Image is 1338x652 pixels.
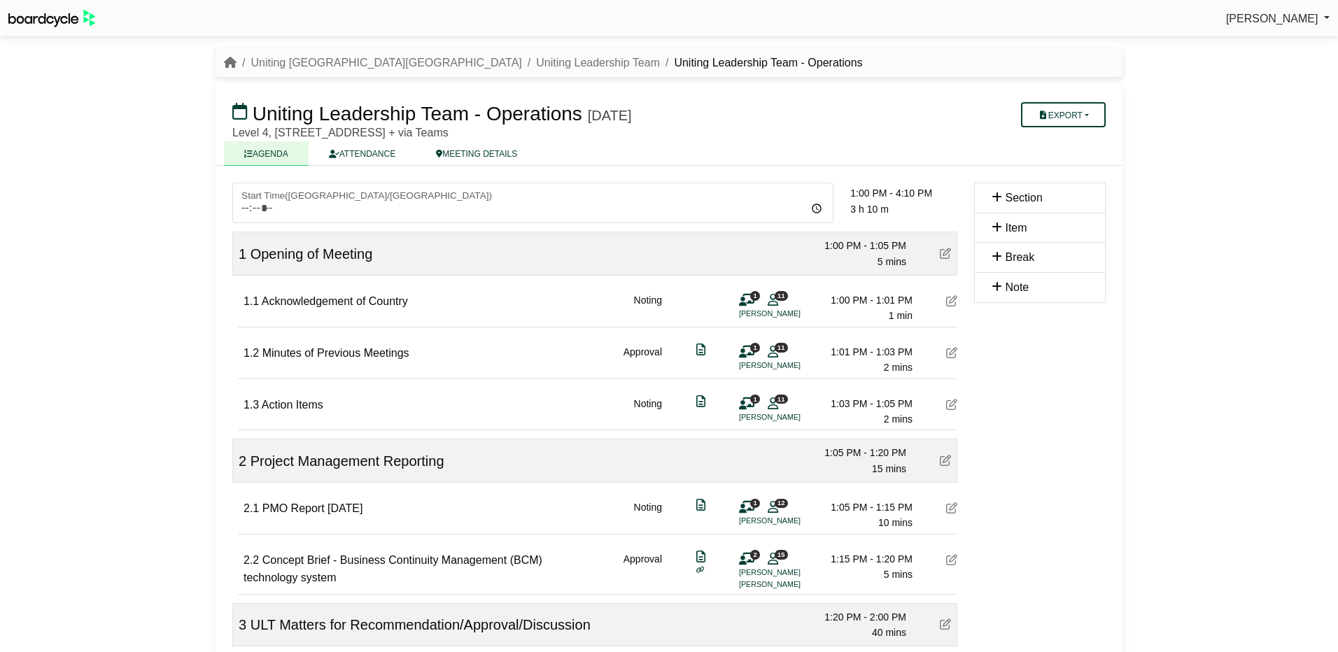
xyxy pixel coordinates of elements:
span: 40 mins [872,627,906,638]
span: 12 [775,499,788,508]
span: 1 [750,343,760,352]
span: 2 mins [884,362,913,373]
span: 1.3 [244,399,259,411]
span: 11 [775,343,788,352]
span: 5 mins [878,256,906,267]
a: MEETING DETAILS [416,141,537,166]
span: 2 [239,453,246,469]
img: BoardcycleBlackGreen-aaafeed430059cb809a45853b8cf6d952af9d84e6e89e1f1685b34bfd5cb7d64.svg [8,10,95,27]
span: Break [1005,251,1034,263]
li: Uniting Leadership Team - Operations [660,54,863,72]
li: [PERSON_NAME] [739,567,844,579]
div: 1:00 PM - 1:01 PM [815,292,913,308]
li: [PERSON_NAME] [739,308,844,320]
span: 1 [239,246,246,262]
div: 1:03 PM - 1:05 PM [815,396,913,411]
span: 15 mins [872,463,906,474]
span: 1.2 [244,347,259,359]
span: 3 [239,617,246,632]
div: Noting [634,396,662,427]
a: ATTENDANCE [309,141,416,166]
nav: breadcrumb [224,54,863,72]
div: Noting [634,292,662,324]
span: 2 mins [884,413,913,425]
div: [DATE] [588,107,632,124]
div: 1:00 PM - 4:10 PM [850,185,957,201]
span: 5 mins [884,569,913,580]
div: 1:05 PM - 1:15 PM [815,499,913,515]
span: 3 h 10 m [850,204,888,215]
span: Level 4, [STREET_ADDRESS] + via Teams [232,127,449,139]
span: Section [1005,192,1042,204]
div: 1:00 PM - 1:05 PM [808,238,906,253]
span: 1.1 [244,295,259,307]
li: [PERSON_NAME] [739,579,844,590]
div: 1:20 PM - 2:00 PM [808,609,906,625]
a: Uniting Leadership Team [536,57,660,69]
span: 15 [775,550,788,559]
span: 1 min [889,310,913,321]
span: PMO Report [DATE] [262,502,363,514]
li: [PERSON_NAME] [739,515,844,527]
span: ULT Matters for Recommendation/Approval/Discussion [251,617,591,632]
span: Minutes of Previous Meetings [262,347,409,359]
span: [PERSON_NAME] [1226,13,1318,24]
span: Project Management Reporting [251,453,444,469]
li: [PERSON_NAME] [739,411,844,423]
a: AGENDA [224,141,309,166]
span: 1 [750,395,760,404]
li: [PERSON_NAME] [739,360,844,371]
div: Approval [624,551,662,591]
div: 1:15 PM - 1:20 PM [815,551,913,567]
span: 2.1 [244,502,259,514]
span: 1 [750,499,760,508]
span: 10 mins [878,517,913,528]
span: Item [1005,222,1027,234]
a: [PERSON_NAME] [1226,10,1330,28]
span: 2 [750,550,760,559]
span: Acknowledgement of Country [262,295,408,307]
span: 1 [750,291,760,300]
span: 11 [775,291,788,300]
span: Note [1005,281,1029,293]
span: Concept Brief - Business Continuity Management (BCM) technology system [244,554,542,584]
span: Action Items [262,399,323,411]
a: Uniting [GEOGRAPHIC_DATA][GEOGRAPHIC_DATA] [251,57,521,69]
span: 2.2 [244,554,259,566]
span: 11 [775,395,788,404]
div: Noting [634,499,662,531]
span: Uniting Leadership Team - Operations [253,103,582,125]
span: Opening of Meeting [251,246,373,262]
button: Export [1021,102,1106,127]
div: 1:05 PM - 1:20 PM [808,445,906,460]
div: 1:01 PM - 1:03 PM [815,344,913,360]
div: Approval [624,344,662,376]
